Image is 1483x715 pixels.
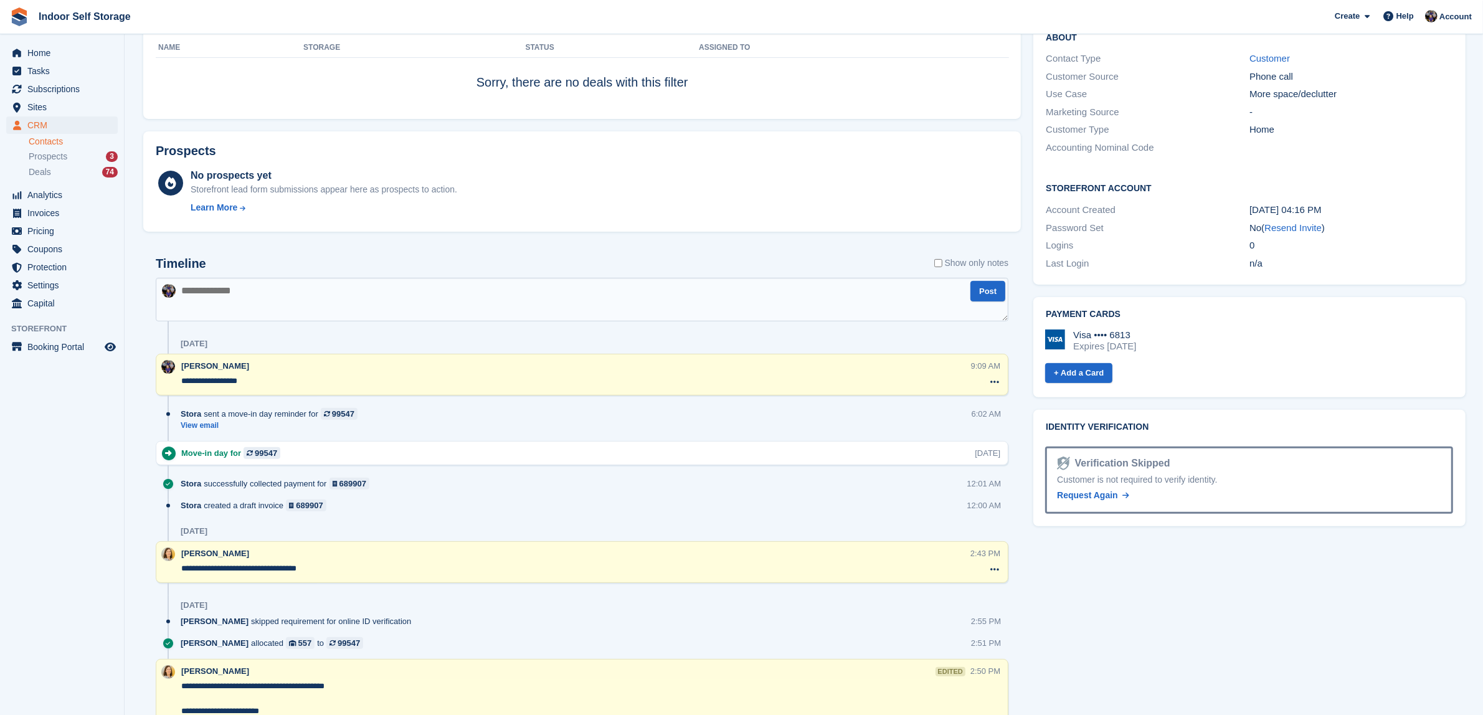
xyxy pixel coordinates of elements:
span: Request Again [1057,490,1118,500]
div: Visa •••• 6813 [1073,329,1136,341]
div: Customer is not required to verify identity. [1057,473,1441,486]
div: 9:09 AM [971,360,1001,372]
div: No [1249,221,1453,235]
th: Status [526,38,699,58]
div: 12:00 AM [967,500,1001,511]
span: Stora [181,478,201,490]
span: Subscriptions [27,80,102,98]
h2: Storefront Account [1046,181,1453,194]
div: edited [936,667,965,676]
div: n/a [1249,257,1453,271]
div: Storefront lead form submissions appear here as prospects to action. [191,183,457,196]
th: Name [156,38,303,58]
h2: Prospects [156,144,216,158]
img: Identity Verification Ready [1057,457,1069,470]
a: menu [6,98,118,116]
div: Customer Type [1046,123,1249,137]
div: 2:50 PM [970,665,1000,677]
a: menu [6,222,118,240]
img: Sandra Pomeroy [161,360,175,374]
div: Home [1249,123,1453,137]
div: sent a move-in day reminder for [181,408,364,420]
h2: Identity verification [1046,422,1453,432]
span: Capital [27,295,102,312]
img: Visa Logo [1045,329,1065,349]
a: menu [6,186,118,204]
div: Phone call [1249,70,1453,84]
a: 99547 [326,637,363,649]
a: menu [6,204,118,222]
div: 557 [298,637,312,649]
a: Customer [1249,53,1290,64]
span: Create [1335,10,1360,22]
span: Stora [181,408,201,420]
div: 689907 [339,478,366,490]
div: No prospects yet [191,168,457,183]
a: Resend Invite [1264,222,1322,233]
a: 557 [286,637,315,649]
a: View email [181,420,364,431]
span: Analytics [27,186,102,204]
a: menu [6,80,118,98]
input: Show only notes [934,257,942,270]
span: ( ) [1261,222,1325,233]
div: Contact Type [1046,52,1249,66]
a: Contacts [29,136,118,148]
div: created a draft invoice [181,500,333,511]
span: Booking Portal [27,338,102,356]
span: Home [27,44,102,62]
img: Emma Higgins [161,665,175,679]
span: Account [1439,11,1472,23]
div: Use Case [1046,87,1249,102]
div: 689907 [296,500,323,511]
div: [DATE] [975,447,1000,459]
div: successfully collected payment for [181,478,376,490]
span: CRM [27,116,102,134]
span: Deals [29,166,51,178]
th: Assigned to [699,38,1008,58]
span: [PERSON_NAME] [181,615,249,627]
span: Protection [27,258,102,276]
th: Storage [303,38,525,58]
div: 2:51 PM [971,637,1001,649]
a: Indoor Self Storage [34,6,136,27]
a: menu [6,338,118,356]
img: stora-icon-8386f47178a22dfd0bd8f6a31ec36ba5ce8667c1dd55bd0f319d3a0aa187defe.svg [10,7,29,26]
a: + Add a Card [1045,363,1112,384]
div: 3 [106,151,118,162]
img: Emma Higgins [161,547,175,561]
a: 689907 [329,478,370,490]
span: [PERSON_NAME] [181,637,249,649]
span: Sorry, there are no deals with this filter [476,75,688,89]
h2: Payment cards [1046,310,1453,320]
div: 99547 [255,447,277,459]
a: menu [6,116,118,134]
div: Move-in day for [181,447,287,459]
div: Marketing Source [1046,105,1249,120]
div: Logins [1046,239,1249,253]
div: 2:55 PM [971,615,1001,627]
img: Sandra Pomeroy [1425,10,1438,22]
span: [PERSON_NAME] [181,361,249,371]
h2: Timeline [156,257,206,271]
a: Deals 74 [29,166,118,179]
div: [DATE] [181,526,207,536]
a: Request Again [1057,489,1129,502]
div: [DATE] [181,339,207,349]
span: Invoices [27,204,102,222]
a: 99547 [321,408,358,420]
a: menu [6,295,118,312]
span: Pricing [27,222,102,240]
span: Storefront [11,323,124,335]
div: 12:01 AM [967,478,1001,490]
label: Show only notes [934,257,1009,270]
div: Last Login [1046,257,1249,271]
div: Password Set [1046,221,1249,235]
div: Accounting Nominal Code [1046,141,1249,155]
div: 0 [1249,239,1453,253]
div: Customer Source [1046,70,1249,84]
a: menu [6,240,118,258]
span: Coupons [27,240,102,258]
div: Account Created [1046,203,1249,217]
div: 74 [102,167,118,178]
